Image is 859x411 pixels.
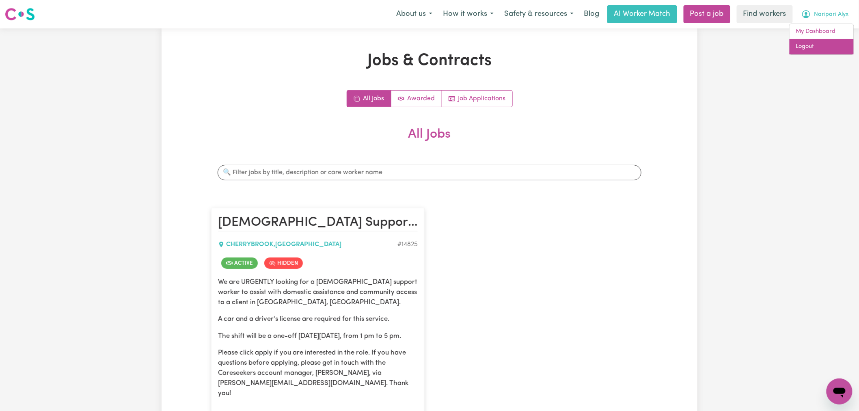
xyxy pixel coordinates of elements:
[737,5,793,23] a: Find workers
[442,91,512,107] a: Job applications
[218,215,418,231] h2: Female Support Worker Needed In Cherrybrook, NSW
[218,240,397,249] div: CHERRYBROOK , [GEOGRAPHIC_DATA]
[264,257,303,269] span: Job is hidden
[391,91,442,107] a: Active jobs
[218,277,418,308] p: We are URGENTLY looking for a [DEMOGRAPHIC_DATA] support worker to assist with domestic assistanc...
[347,91,391,107] a: All jobs
[790,24,854,39] a: My Dashboard
[796,6,854,23] button: My Account
[790,39,854,54] a: Logout
[391,6,438,23] button: About us
[218,331,418,341] p: The shift will be a one-off [DATE][DATE], from 1 pm to 5 pm.
[827,379,853,405] iframe: Button to launch messaging window
[499,6,579,23] button: Safety & resources
[218,348,418,399] p: Please click apply if you are interested in the role. If you have questions before applying, plea...
[684,5,730,23] a: Post a job
[579,5,604,23] a: Blog
[5,7,35,22] img: Careseekers logo
[607,5,677,23] a: AI Worker Match
[814,10,849,19] span: Naripari Alyx
[789,24,854,55] div: My Account
[397,240,418,249] div: Job ID #14825
[5,5,35,24] a: Careseekers logo
[221,257,258,269] span: Job is active
[211,51,648,71] h1: Jobs & Contracts
[218,165,641,180] input: 🔍 Filter jobs by title, description or care worker name
[438,6,499,23] button: How it works
[218,314,418,324] p: A car and a driver's license are required for this service.
[211,127,648,155] h2: All Jobs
